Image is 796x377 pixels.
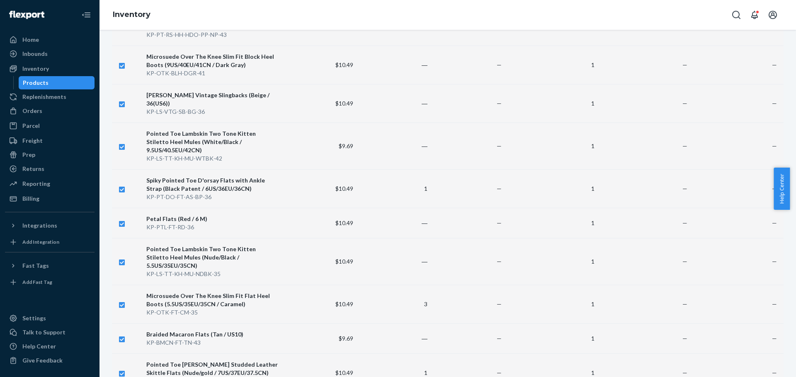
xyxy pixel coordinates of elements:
[22,195,39,203] div: Billing
[772,100,777,107] span: —
[22,262,49,270] div: Fast Tags
[5,62,95,75] a: Inventory
[22,180,50,188] div: Reporting
[497,335,502,342] span: —
[772,335,777,342] span: —
[78,7,95,23] button: Close Navigation
[505,46,598,84] td: 1
[146,245,279,270] div: Pointed Toe Lambskin Two Tone Kitten Stiletto Heel Mules (Nude/Black / 5.5US/35EU/35CN)
[22,50,48,58] div: Inbounds
[146,176,279,193] div: Spiky Pointed Toe D'orsay Flats with Ankle Strap (Black Patent / 6US/36EU/36CN)
[682,142,687,149] span: —
[146,53,279,69] div: Microsuede Over The Knee Slim Fit Block Heel Boots (9US/40EU/41CN / Dark Gray)
[5,33,95,46] a: Home
[746,7,763,23] button: Open notifications
[22,107,42,115] div: Orders
[5,192,95,205] a: Billing
[22,65,49,73] div: Inventory
[5,104,95,118] a: Orders
[22,314,46,322] div: Settings
[146,193,279,201] div: KP-PT-DO-FT-AS-BP-36
[146,360,279,377] div: Pointed Toe [PERSON_NAME] Studded Leather Skittle Flats (Nude/gold / 7US/37EU/37.5CN)
[505,122,598,169] td: 1
[5,90,95,103] a: Replenishments
[5,276,95,289] a: Add Fast Tag
[772,61,777,68] span: —
[497,185,502,192] span: —
[146,223,279,231] div: KP-PTL-FT-RD-36
[497,142,502,149] span: —
[357,208,431,238] td: ―
[774,168,790,210] button: Help Center
[682,369,687,376] span: —
[357,122,431,169] td: ―
[357,169,431,208] td: 1
[22,93,66,101] div: Replenishments
[682,61,687,68] span: —
[357,238,431,285] td: ―
[146,108,279,116] div: KP-LS-VTG-SB-BG-36
[764,7,781,23] button: Open account menu
[146,91,279,108] div: [PERSON_NAME] Vintage Slingbacks (Beige / 36(US6))
[5,47,95,60] a: Inbounds
[146,130,279,154] div: Pointed Toe Lambskin Two Tone Kitten Stiletto Heel Mules (White/Black / 9.5US/40.5EU/42CN)
[772,219,777,226] span: —
[357,46,431,84] td: ―
[22,137,43,145] div: Freight
[682,185,687,192] span: —
[505,84,598,122] td: 1
[505,169,598,208] td: 1
[146,215,279,223] div: Petal Flats (Red / 6 M)
[357,323,431,353] td: ―
[146,270,279,278] div: KP-LS-TT-KH-MU-NDBK-35
[682,219,687,226] span: —
[682,300,687,307] span: —
[5,312,95,325] a: Settings
[22,342,56,351] div: Help Center
[5,235,95,249] a: Add Integration
[22,356,63,365] div: Give Feedback
[146,330,279,339] div: Braided Macaron Flats (Tan / US10)
[22,221,57,230] div: Integrations
[22,165,44,173] div: Returns
[5,134,95,147] a: Freight
[357,285,431,323] td: 3
[335,300,353,307] span: $10.49
[113,10,150,19] a: Inventory
[5,219,95,232] button: Integrations
[146,308,279,317] div: KP-OTK-FT-CM-35
[497,61,502,68] span: —
[5,177,95,190] a: Reporting
[22,279,52,286] div: Add Fast Tag
[497,219,502,226] span: —
[772,300,777,307] span: —
[335,369,353,376] span: $10.49
[497,258,502,265] span: —
[505,285,598,323] td: 1
[772,142,777,149] span: —
[497,369,502,376] span: —
[497,300,502,307] span: —
[19,76,95,89] a: Products
[146,339,279,347] div: KP-BMCN-FT-TN-43
[146,154,279,163] div: KP-LS-TT-KH-MU-WTBK-42
[682,100,687,107] span: —
[682,335,687,342] span: —
[146,292,279,308] div: Microsuede Over The Knee Slim Fit Flat Heel Boots (5.5US/35EU/35CN / Caramel)
[335,258,353,265] span: $10.49
[505,238,598,285] td: 1
[357,84,431,122] td: ―
[335,61,353,68] span: $10.49
[5,354,95,367] button: Give Feedback
[22,328,66,336] div: Talk to Support
[682,258,687,265] span: —
[146,31,279,39] div: KP-PT-RS-HH-HDO-PP-NP-43
[339,142,353,149] span: $9.69
[5,119,95,132] a: Parcel
[497,100,502,107] span: —
[22,36,39,44] div: Home
[772,185,777,192] span: —
[505,208,598,238] td: 1
[335,185,353,192] span: $10.49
